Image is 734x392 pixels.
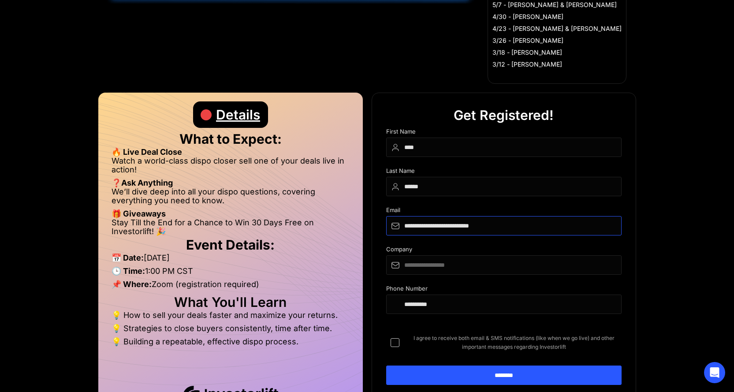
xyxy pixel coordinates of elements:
div: Company [386,246,622,255]
div: Last Name [386,168,622,177]
strong: Event Details: [186,237,275,253]
li: [DATE] [112,254,350,267]
li: 💡 Building a repeatable, effective dispo process. [112,337,350,346]
strong: 🔥 Live Deal Close [112,147,182,157]
li: Zoom (registration required) [112,280,350,293]
div: Email [386,207,622,216]
li: Watch a world-class dispo closer sell one of your deals live in action! [112,157,350,179]
strong: What to Expect: [179,131,282,147]
strong: ❓Ask Anything [112,178,173,187]
div: Details [216,101,260,128]
span: I agree to receive both email & SMS notifications (like when we go live) and other important mess... [406,334,622,351]
div: Phone Number [386,285,622,295]
li: We’ll dive deep into all your dispo questions, covering everything you need to know. [112,187,350,209]
strong: 📌 Where: [112,280,152,289]
li: 💡 How to sell your deals faster and maximize your returns. [112,311,350,324]
div: First Name [386,128,622,138]
strong: 📅 Date: [112,253,144,262]
strong: 🕒 Time: [112,266,145,276]
li: 1:00 PM CST [112,267,350,280]
li: Stay Till the End for a Chance to Win 30 Days Free on Investorlift! 🎉 [112,218,350,236]
div: Open Intercom Messenger [704,362,725,383]
div: Get Registered! [454,102,554,128]
h2: What You'll Learn [112,298,350,306]
li: 💡 Strategies to close buyers consistently, time after time. [112,324,350,337]
strong: 🎁 Giveaways [112,209,166,218]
